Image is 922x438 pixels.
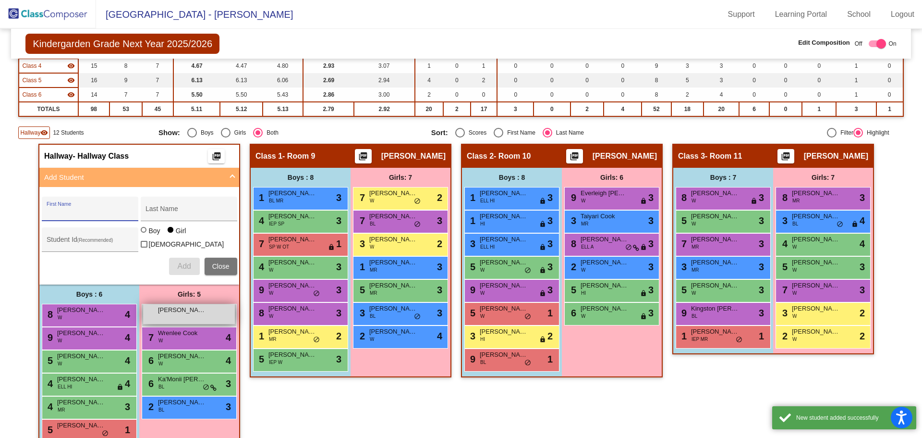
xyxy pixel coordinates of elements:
[220,73,262,88] td: 6.13
[471,73,497,88] td: 2
[443,88,471,102] td: 0
[269,266,273,274] span: W
[480,235,528,244] span: [PERSON_NAME]
[370,197,374,204] span: W
[437,260,442,274] span: 3
[480,281,528,290] span: [PERSON_NAME]
[480,266,485,274] span: W
[468,238,475,249] span: 3
[640,198,647,205] span: lock
[431,128,697,138] mat-radio-group: Select an option
[142,88,173,102] td: 7
[876,59,903,73] td: 0
[860,260,865,274] span: 3
[269,197,283,204] span: BL MR
[769,102,802,116] td: 0
[780,215,788,226] span: 3
[691,197,696,204] span: W
[351,168,450,187] div: Girls: 7
[357,262,365,272] span: 1
[648,213,654,228] span: 3
[720,7,763,22] a: Support
[415,88,443,102] td: 2
[759,237,764,251] span: 3
[780,262,788,272] span: 5
[173,73,220,88] td: 6.13
[497,73,533,88] td: 0
[691,281,739,290] span: [PERSON_NAME] [PERSON_NAME]
[792,197,800,204] span: MR
[739,73,769,88] td: 0
[109,73,142,88] td: 9
[759,190,764,205] span: 3
[497,88,533,102] td: 0
[355,149,372,163] button: Print Students Details
[303,59,354,73] td: 2.93
[780,238,788,249] span: 4
[354,102,415,116] td: 2.92
[109,88,142,102] td: 7
[282,151,315,161] span: - Room 9
[534,102,570,116] td: 0
[679,192,687,203] span: 8
[336,213,341,228] span: 3
[336,260,341,274] span: 3
[96,7,293,22] span: [GEOGRAPHIC_DATA] - [PERSON_NAME]
[19,88,78,102] td: Abbie Holtkamp - Class 16
[480,258,528,267] span: [PERSON_NAME]
[691,258,739,267] span: [PERSON_NAME]
[269,289,273,297] span: W
[443,102,471,116] td: 2
[581,243,594,250] span: ELL A
[648,283,654,297] span: 3
[354,88,415,102] td: 3.00
[704,73,739,88] td: 3
[792,281,840,290] span: [PERSON_NAME]
[47,239,133,247] input: Student Id
[328,244,335,251] span: lock
[67,91,75,99] mat-icon: visibility
[691,289,696,297] span: W
[836,59,876,73] td: 1
[303,73,354,88] td: 2.69
[562,168,662,187] div: Girls: 6
[792,258,840,267] span: [PERSON_NAME]
[837,128,853,137] div: Filter
[751,198,757,205] span: lock
[22,62,41,70] span: Class 4
[437,283,442,297] span: 3
[357,238,365,249] span: 3
[336,237,341,251] span: 1
[431,128,448,137] span: Sort:
[671,102,704,116] td: 18
[581,197,585,204] span: W
[381,151,446,161] span: [PERSON_NAME]
[212,263,230,270] span: Close
[851,221,858,228] span: lock
[836,73,876,88] td: 1
[679,285,687,295] span: 5
[78,73,110,88] td: 16
[604,73,642,88] td: 0
[414,198,421,205] span: do_not_disturb_alt
[691,188,739,198] span: [PERSON_NAME]
[642,88,671,102] td: 8
[268,188,316,198] span: [PERSON_NAME]
[704,102,739,116] td: 20
[802,88,836,102] td: 0
[437,190,442,205] span: 2
[671,88,704,102] td: 2
[173,88,220,102] td: 5.50
[569,262,576,272] span: 2
[414,221,421,228] span: do_not_disturb_alt
[566,149,583,163] button: Print Students Details
[19,102,78,116] td: TOTALS
[792,243,797,250] span: W
[158,128,424,138] mat-radio-group: Select an option
[581,235,629,244] span: [PERSON_NAME]
[569,238,576,249] span: 8
[443,73,471,88] td: 0
[73,151,129,161] span: - Hallway Class
[691,220,696,227] span: W
[437,213,442,228] span: 3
